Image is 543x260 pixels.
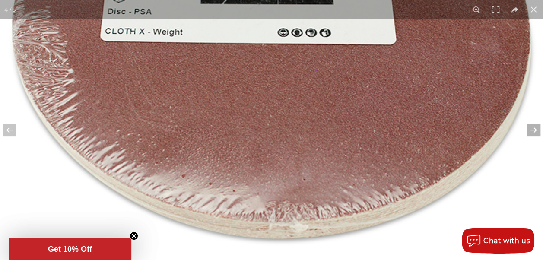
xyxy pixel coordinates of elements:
button: Chat with us [462,228,534,254]
button: Close teaser [130,231,138,240]
span: Get 10% Off [48,245,92,254]
button: Next (arrow right) [513,108,543,152]
span: Chat with us [483,237,530,245]
div: Get 10% OffClose teaser [9,238,131,260]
